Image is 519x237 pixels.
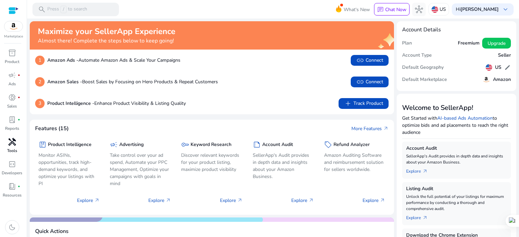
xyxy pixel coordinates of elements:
span: summarize [253,141,261,149]
p: Marketplace [4,34,23,39]
span: dark_mode [8,223,16,231]
span: donut_small [8,93,16,101]
p: Product [5,59,19,65]
span: arrow_outward [380,198,385,203]
h5: Listing Audit [406,186,507,192]
span: arrow_outward [422,169,428,174]
h5: Plan [402,40,412,46]
p: Reports [5,125,19,131]
p: Unlock the full potential of your listings for maximum performance by conducting a thorough and c... [406,194,507,212]
span: campaign [8,71,16,79]
p: Hi [456,7,499,12]
h2: Maximize your SellerApp Experience [38,27,175,36]
span: add [344,99,352,108]
p: Explore [148,197,171,204]
span: search [38,5,46,13]
b: Product Intelligence - [47,100,94,107]
button: linkConnect [351,55,389,66]
p: Amazon Auditing Software and reimbursement solution for sellers worldwide. [324,152,385,173]
b: [PERSON_NAME] [461,6,499,12]
p: Tools [7,148,17,154]
img: us.svg [486,64,492,71]
p: Automate Amazon Ads & Scale Your Campaigns [47,57,180,64]
p: Resources [3,192,22,198]
span: hub [415,5,423,13]
p: Sales [7,103,17,109]
span: arrow_outward [237,198,243,203]
h5: Keyword Research [191,142,231,148]
h4: Features (15) [35,125,69,132]
h3: Welcome to SellerApp! [402,104,511,112]
p: Developers [2,170,22,176]
h5: Seller [498,53,511,58]
p: Discover relevant keywords for your product listing, maximize product visibility [181,152,242,173]
span: arrow_outward [422,215,428,220]
h5: Default Marketplace [402,77,447,83]
h5: Account Audit [406,146,507,151]
p: 1 [35,56,45,65]
span: handyman [8,138,16,146]
h4: Quick Actions [35,228,69,235]
span: Connect [356,78,383,86]
p: Explore [77,197,100,204]
button: hub [412,3,426,16]
span: package [39,141,47,149]
h5: Product Intelligence [48,142,92,148]
span: keyboard_arrow_down [501,5,510,13]
p: Explore [291,197,314,204]
span: link [356,56,364,64]
span: chat [377,6,384,13]
h5: Default Geography [402,65,444,70]
b: Amazon Sales - [47,79,82,85]
h5: Account Type [402,53,432,58]
b: Amazon Ads - [47,57,78,63]
p: Ads [8,81,16,87]
span: link [356,78,364,86]
p: Explore [220,197,243,204]
p: Explore [363,197,385,204]
h4: Almost there! Complete the steps below to keep going! [38,38,175,44]
a: Explorearrow_outward [406,165,433,175]
a: More Featuresarrow_outward [351,125,389,132]
span: inventory_2 [8,49,16,57]
span: Upgrade [488,40,505,47]
span: arrow_outward [166,198,171,203]
span: edit [504,64,511,71]
span: code_blocks [8,160,16,168]
img: amazon.svg [482,76,490,84]
span: arrow_outward [383,126,389,131]
p: 3 [35,99,45,108]
button: addTrack Product [339,98,389,109]
h5: Freemium [458,40,479,46]
p: Get Started with to optimize bids and ad placements to reach the right audience [402,115,511,136]
h5: Amazon [493,77,511,83]
p: Press to search [47,6,87,13]
button: linkConnect [351,77,389,87]
span: fiber_manual_record [18,185,20,188]
button: Upgrade [482,38,511,49]
span: fiber_manual_record [18,96,20,99]
span: lab_profile [8,116,16,124]
a: AI-based Ads Automation [437,115,493,121]
span: campaign [110,141,118,149]
p: Boost Sales by Focusing on Hero Products & Repeat Customers [47,78,218,85]
img: amazon.svg [4,21,23,31]
img: us.svg [431,6,438,13]
span: key [181,141,189,149]
h5: US [495,65,501,70]
p: SellerApp's Audit provides in depth data and insights about your Amazon Business. [406,153,507,165]
span: What's New [344,4,370,16]
p: Enhance Product Visibility & Listing Quality [47,100,186,107]
span: book_4 [8,182,16,190]
p: Take control over your ad spend, Automate your PPC Management, Optimize your campaigns with goals... [110,152,171,187]
p: SellerApp's Audit provides in depth data and insights about your Amazon Business. [253,152,314,180]
h4: Account Details [402,27,441,33]
h5: Refund Analyzer [333,142,370,148]
a: Explorearrow_outward [406,212,433,221]
span: Track Product [344,99,383,108]
p: US [440,3,446,15]
span: Connect [356,56,383,64]
span: fiber_manual_record [18,74,20,77]
p: Monitor ASINs, opportunities, track high-demand keywords, and optimize your listings with PI [39,152,100,187]
button: chatChat Now [374,3,410,16]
